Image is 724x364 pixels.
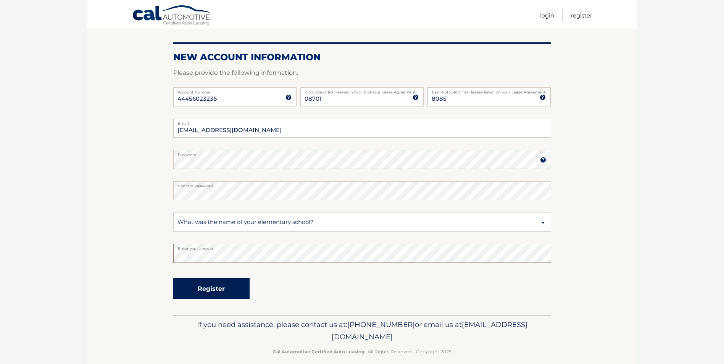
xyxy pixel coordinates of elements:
strong: Cal Automotive Certified Auto Leasing [273,349,364,354]
input: SSN or EIN (last 4 digits only) [427,87,551,106]
span: [EMAIL_ADDRESS][DOMAIN_NAME] [332,320,527,341]
label: Zip Code of first lessee in box 1b of your Lease Agreement [300,87,424,93]
a: Cal Automotive [132,5,212,27]
label: Last 4 of SSN of first lessee listed on your Lease Agreement [427,87,551,93]
span: [PHONE_NUMBER] [347,320,415,329]
input: Email [173,119,551,138]
input: Account Number [173,87,297,106]
a: Login [540,9,554,22]
label: Account Number [173,87,297,93]
label: Password [173,150,551,156]
a: Register [571,9,592,22]
label: Enter your answer [173,244,551,250]
p: Please provide the following information. [173,68,551,78]
label: Confirm Password [173,181,551,187]
input: Zip Code [300,87,424,106]
img: tooltip.svg [285,94,292,100]
img: tooltip.svg [540,157,546,163]
label: Email [173,119,551,125]
p: If you need assistance, please contact us at: or email us at [178,319,546,343]
h2: New Account Information [173,52,551,63]
img: tooltip.svg [540,94,546,100]
img: tooltip.svg [413,94,419,100]
p: - All Rights Reserved - Copyright 2025 [178,348,546,356]
button: Register [173,278,250,299]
